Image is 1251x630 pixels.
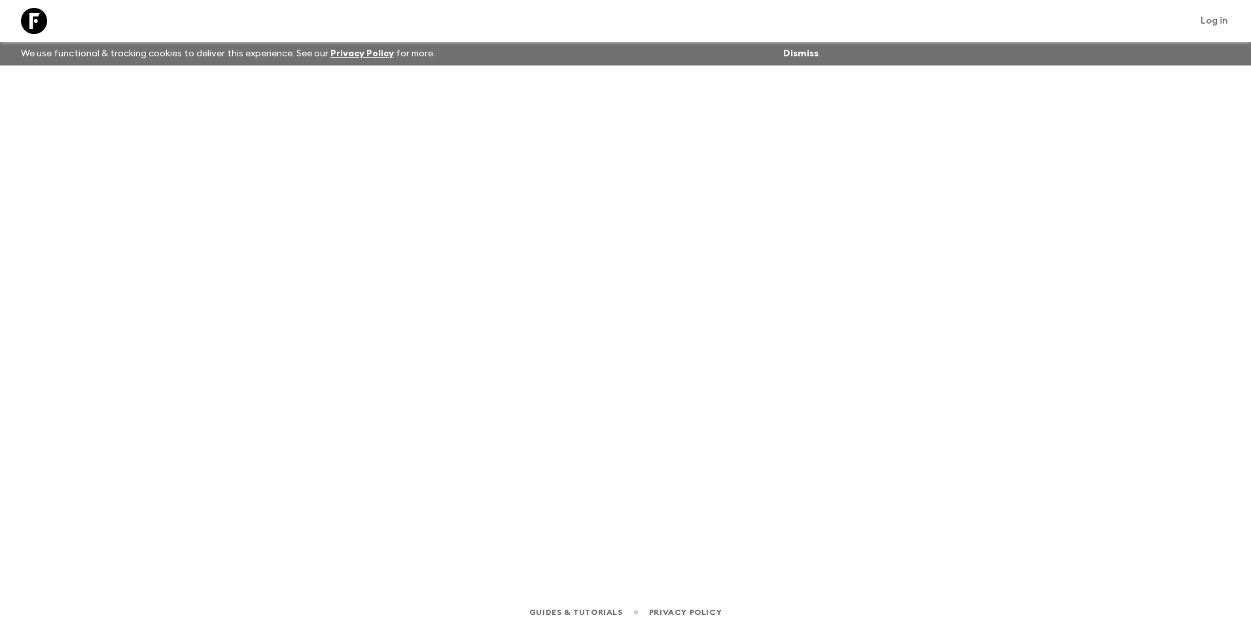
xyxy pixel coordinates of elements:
button: Dismiss [780,45,822,63]
p: We use functional & tracking cookies to deliver this experience. See our for more. [16,42,440,65]
a: Privacy Policy [330,49,394,58]
a: Log in [1193,12,1235,30]
a: Guides & Tutorials [529,605,623,620]
a: Privacy Policy [649,605,722,620]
